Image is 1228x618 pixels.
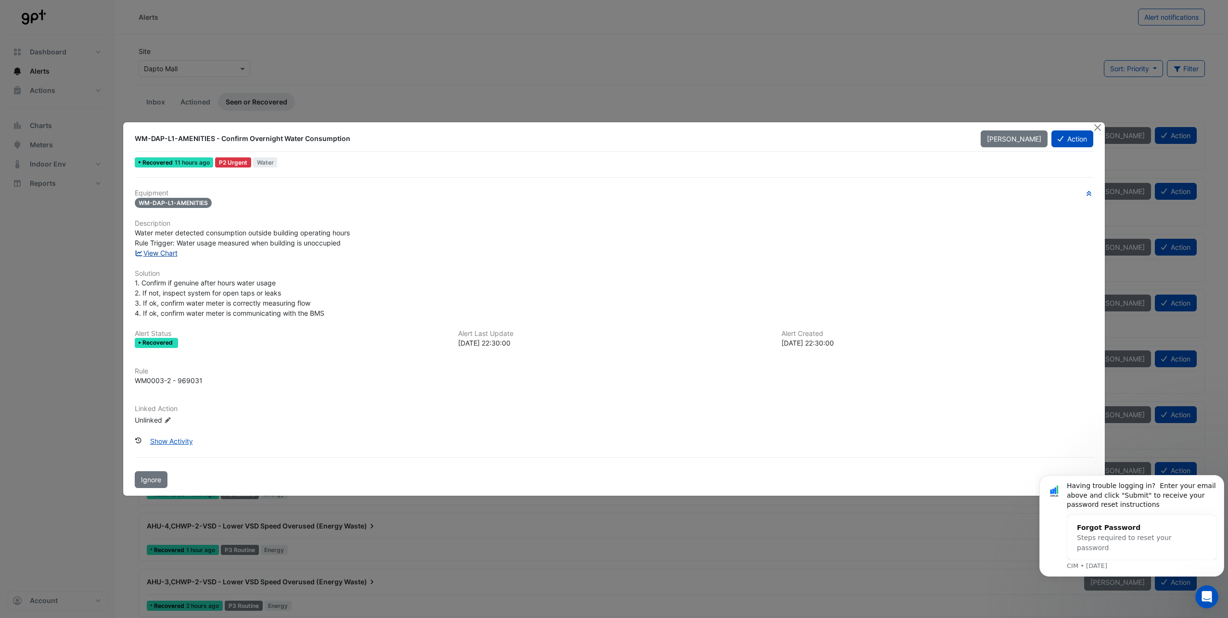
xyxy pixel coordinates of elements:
button: Show Activity [144,433,199,450]
iframe: Intercom notifications message [1036,466,1228,582]
h6: Solution [135,270,1093,278]
span: Recovered [142,160,175,166]
iframe: Intercom live chat [1195,585,1218,608]
span: 1. Confirm if genuine after hours water usage 2. If not, inspect system for open taps or leaks 3.... [135,279,324,317]
span: Recovered [142,340,175,346]
h6: Description [135,219,1093,228]
button: Action [1051,130,1093,147]
button: Close [1093,122,1103,132]
h6: Alert Status [135,330,447,338]
div: P2 Urgent [215,157,251,167]
a: View Chart [135,249,178,257]
h6: Rule [135,367,1093,375]
h6: Alert Last Update [458,330,770,338]
div: [DATE] 22:30:00 [458,338,770,348]
div: WM0003-2 - 969031 [135,375,203,386]
h6: Equipment [135,189,1093,197]
span: Ignore [141,476,161,484]
fa-icon: Edit Linked Action [164,416,171,424]
span: WM-DAP-L1-AMENITIES [135,198,212,208]
h6: Alert Created [781,330,1093,338]
span: [PERSON_NAME] [987,135,1041,143]
span: Sun 28-Sep-2025 22:30 AEST [175,159,210,166]
span: Water meter detected consumption outside building operating hours Rule Trigger: Water usage measu... [135,229,350,247]
h6: Linked Action [135,405,1093,413]
div: [DATE] 22:30:00 [781,338,1093,348]
span: Water [253,157,278,167]
button: [PERSON_NAME] [981,130,1048,147]
button: Ignore [135,471,167,488]
div: Unlinked [135,414,250,425]
div: WM-DAP-L1-AMENITIES - Confirm Overnight Water Consumption [135,134,969,143]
